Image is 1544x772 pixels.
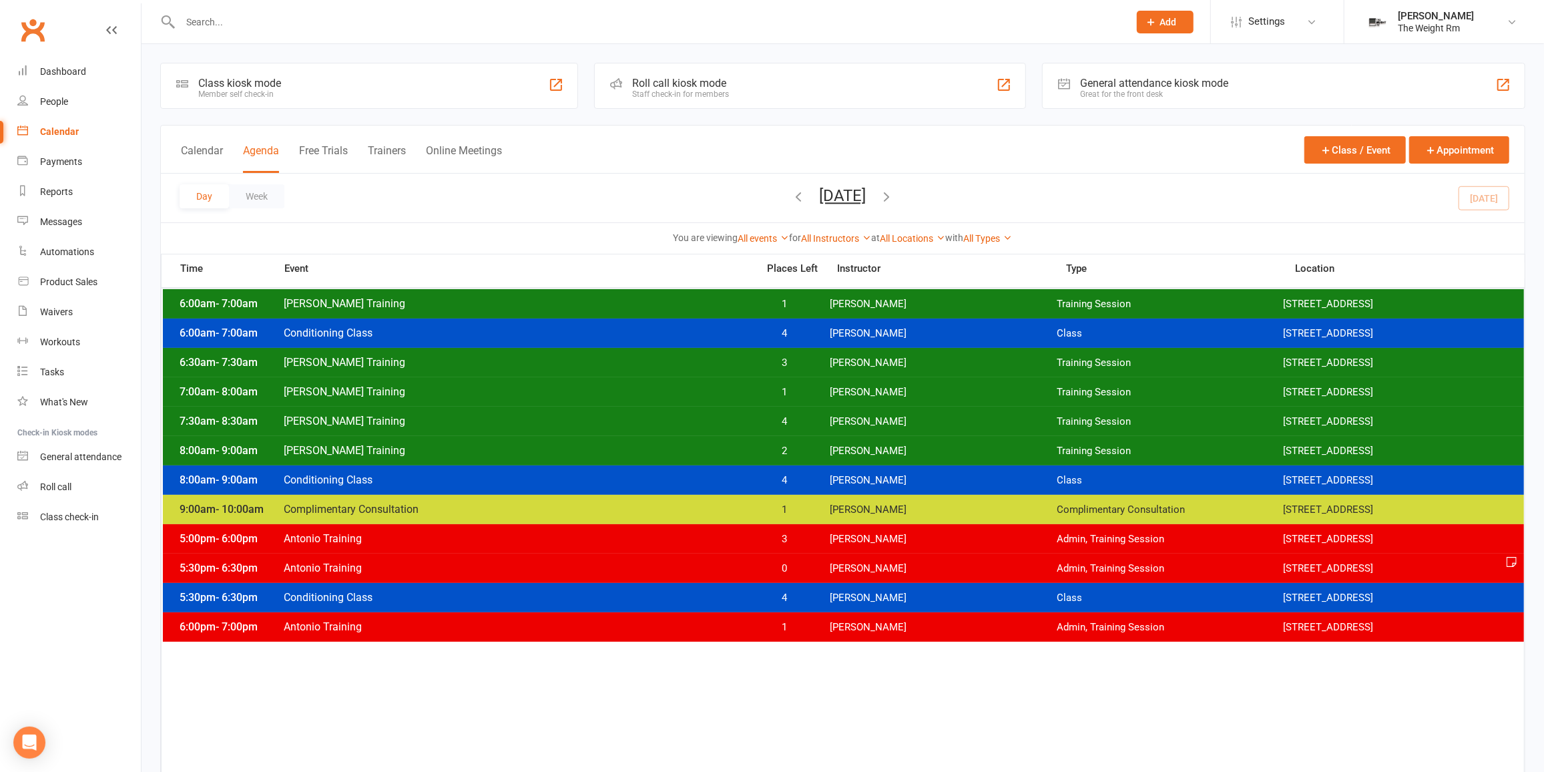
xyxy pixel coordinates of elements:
[17,177,141,207] a: Reports
[750,327,820,340] span: 4
[17,442,141,472] a: General attendance kiosk mode
[176,503,283,516] span: 9:00am
[632,77,729,89] div: Roll call kiosk mode
[1057,533,1284,546] span: Admin, Training Session
[1284,504,1511,516] span: [STREET_ADDRESS]
[181,144,223,173] button: Calendar
[426,144,502,173] button: Online Meetings
[178,262,284,278] span: Time
[830,504,1057,516] span: [PERSON_NAME]
[176,327,283,339] span: 6:00am
[176,620,283,633] span: 6:00pm
[1080,77,1228,89] div: General attendance kiosk mode
[216,620,258,633] span: - 7:00pm
[283,562,750,574] span: Antonio Training
[1284,592,1511,604] span: [STREET_ADDRESS]
[1284,562,1511,575] span: [STREET_ADDRESS]
[176,356,283,369] span: 6:30am
[216,385,258,398] span: - 8:00am
[17,117,141,147] a: Calendar
[872,232,880,243] strong: at
[830,386,1057,399] span: [PERSON_NAME]
[830,592,1057,604] span: [PERSON_NAME]
[1057,357,1284,369] span: Training Session
[17,87,141,117] a: People
[40,216,82,227] div: Messages
[216,473,258,486] span: - 9:00am
[1284,474,1511,487] span: [STREET_ADDRESS]
[283,444,750,457] span: [PERSON_NAME] Training
[750,445,820,457] span: 2
[830,445,1057,457] span: [PERSON_NAME]
[368,144,406,173] button: Trainers
[750,592,820,604] span: 4
[229,184,284,208] button: Week
[284,262,758,275] span: Event
[40,96,68,107] div: People
[176,444,283,457] span: 8:00am
[283,532,750,545] span: Antonio Training
[40,156,82,167] div: Payments
[750,357,820,369] span: 3
[1066,264,1295,274] span: Type
[40,246,94,257] div: Automations
[1057,474,1284,487] span: Class
[1398,22,1474,34] div: The Weight Rm
[17,207,141,237] a: Messages
[1057,386,1284,399] span: Training Session
[880,233,946,244] a: All Locations
[1057,504,1284,516] span: Complimentary Consultation
[1057,592,1284,604] span: Class
[17,357,141,387] a: Tasks
[40,397,88,407] div: What's New
[1284,327,1511,340] span: [STREET_ADDRESS]
[830,474,1057,487] span: [PERSON_NAME]
[750,562,820,575] span: 0
[750,504,820,516] span: 1
[750,474,820,487] span: 4
[1284,357,1511,369] span: [STREET_ADDRESS]
[216,327,258,339] span: - 7:00am
[216,591,258,604] span: - 6:30pm
[176,591,283,604] span: 5:30pm
[1057,298,1284,311] span: Training Session
[750,533,820,546] span: 3
[790,232,802,243] strong: for
[40,337,80,347] div: Workouts
[1284,415,1511,428] span: [STREET_ADDRESS]
[1284,386,1511,399] span: [STREET_ADDRESS]
[1080,89,1228,99] div: Great for the front desk
[216,415,258,427] span: - 8:30am
[16,13,49,47] a: Clubworx
[13,727,45,759] div: Open Intercom Messenger
[964,233,1013,244] a: All Types
[180,184,229,208] button: Day
[283,385,750,398] span: [PERSON_NAME] Training
[830,562,1057,575] span: [PERSON_NAME]
[830,415,1057,428] span: [PERSON_NAME]
[1409,136,1509,164] button: Appointment
[216,562,258,574] span: - 6:30pm
[820,186,866,205] button: [DATE]
[1364,9,1391,35] img: thumb_image1749576563.png
[283,620,750,633] span: Antonio Training
[243,144,279,173] button: Agenda
[40,481,71,492] div: Roll call
[1304,136,1406,164] button: Class / Event
[176,13,1119,31] input: Search...
[1248,7,1285,37] span: Settings
[1057,621,1284,634] span: Admin, Training Session
[299,144,348,173] button: Free Trials
[17,327,141,357] a: Workouts
[40,276,97,287] div: Product Sales
[750,621,820,634] span: 1
[1284,533,1511,546] span: [STREET_ADDRESS]
[40,451,121,462] div: General attendance
[830,327,1057,340] span: [PERSON_NAME]
[176,562,283,574] span: 5:30pm
[176,532,283,545] span: 5:00pm
[802,233,872,244] a: All Instructors
[1284,621,1511,634] span: [STREET_ADDRESS]
[40,512,99,522] div: Class check-in
[1398,10,1474,22] div: [PERSON_NAME]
